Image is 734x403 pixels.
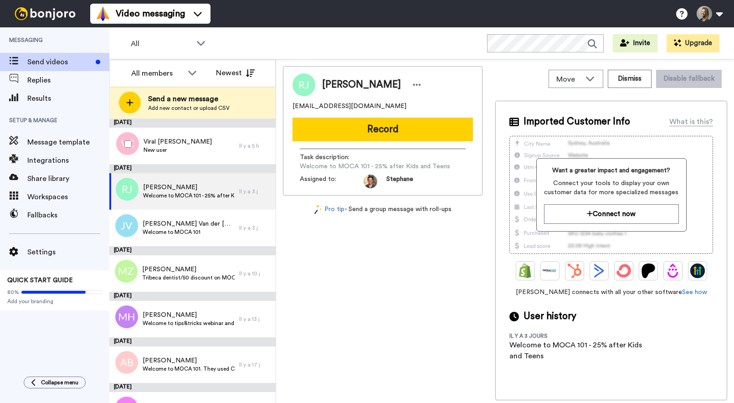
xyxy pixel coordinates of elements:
[656,70,722,88] button: Disable fallback
[364,175,377,188] img: da5f5293-2c7b-4288-972f-10acbc376891-1597253892.jpg
[239,361,271,368] div: Il y a 17 j
[109,119,276,128] div: [DATE]
[115,214,138,237] img: jv.png
[524,115,630,129] span: Imported Customer Info
[608,70,652,88] button: Dismiss
[300,153,364,162] span: Task description :
[509,340,655,362] div: Welcome to MOCA 101 - 25% after Kids and Teens
[131,68,183,79] div: All members
[322,78,401,92] span: [PERSON_NAME]
[293,102,406,111] span: [EMAIL_ADDRESS][DOMAIN_NAME]
[109,383,276,392] div: [DATE]
[143,192,235,199] span: Welcome to MOCA 101 - 25% after Kids and Teens
[27,155,109,166] span: Integrations
[115,260,138,283] img: mz.png
[690,263,705,278] img: GoHighLevel
[131,38,192,49] span: All
[143,228,235,236] span: Welcome to MOCA 101
[567,263,582,278] img: Hubspot
[116,178,139,201] img: rj.png
[24,377,86,388] button: Collapse menu
[27,210,109,221] span: Fallbacks
[109,164,276,173] div: [DATE]
[239,315,271,323] div: Il y a 13 j
[592,263,606,278] img: ActiveCampaign
[148,104,230,112] span: Add new contact or upload CSV
[239,270,271,277] div: Il y a 10 j
[300,175,364,188] span: Assigned to:
[543,263,557,278] img: Ontraport
[669,116,713,127] div: What is this?
[115,351,138,374] img: ab.png
[27,93,109,104] span: Results
[148,93,230,104] span: Send a new message
[524,310,576,323] span: User history
[143,219,235,228] span: [PERSON_NAME] Van der [PERSON_NAME]
[143,310,235,320] span: [PERSON_NAME]
[613,34,657,52] button: Invite
[239,224,271,232] div: Il y a 3 j
[115,305,138,328] img: mh.png
[509,288,713,297] span: [PERSON_NAME] connects with all your other software
[556,74,581,85] span: Move
[27,173,109,184] span: Share library
[544,166,679,175] span: Want a greater impact and engagement?
[293,73,315,96] img: Image of Robin Joseph
[27,57,92,67] span: Send videos
[109,292,276,301] div: [DATE]
[209,64,262,82] button: Newest
[544,204,679,224] button: Connect now
[96,6,110,21] img: vm-color.svg
[667,34,719,52] button: Upgrade
[283,205,482,214] div: - Send a group message with roll-ups
[109,246,276,255] div: [DATE]
[11,7,79,20] img: bj-logo-header-white.svg
[143,356,235,365] span: [PERSON_NAME]
[27,191,109,202] span: Workspaces
[641,263,656,278] img: Patreon
[7,298,102,305] span: Add your branding
[239,188,271,195] div: Il y a 3 j
[143,183,235,192] span: [PERSON_NAME]
[27,247,109,258] span: Settings
[300,162,450,171] span: Welcome to MOCA 101 - 25% after Kids and Teens
[314,205,323,214] img: magic-wand.svg
[27,137,109,148] span: Message template
[142,274,235,281] span: Tribeca dentist/50 discount on MOCA 101/Welcome here. I will schedule a first testimonial session...
[143,365,235,372] span: Welcome to MOCA 101. They used CLEAR123MOCA discount code.
[142,265,235,274] span: [PERSON_NAME]
[144,146,212,154] span: New user
[144,137,212,146] span: Viral [PERSON_NAME]
[293,118,473,141] button: Record
[509,332,569,340] div: il y a 3 jours
[544,179,679,197] span: Connect your tools to display your own customer data for more specialized messages
[7,289,19,296] span: 80%
[7,277,73,284] span: QUICK START GUIDE
[682,289,707,295] a: See how
[27,75,109,86] span: Replies
[616,263,631,278] img: ConvertKit
[41,379,78,386] span: Collapse menu
[666,263,680,278] img: Drip
[314,205,344,214] a: Pro tip
[239,142,271,150] div: Il y a 5 h
[518,263,533,278] img: Shopify
[109,337,276,346] div: [DATE]
[386,175,413,188] span: Stephane
[116,7,185,20] span: Video messaging
[143,320,235,327] span: Welcome to tips&tricks webinar and How to use elastics course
